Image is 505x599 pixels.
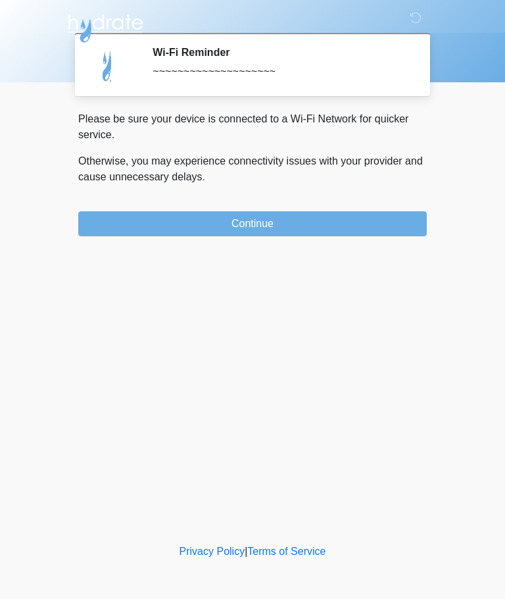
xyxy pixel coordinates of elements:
a: Privacy Policy [180,546,245,557]
p: Please be sure your device is connected to a Wi-Fi Network for quicker service. [78,111,427,143]
p: Otherwise, you may experience connectivity issues with your provider and cause unnecessary delays [78,153,427,185]
img: Hydrate IV Bar - Arcadia Logo [65,10,145,43]
span: . [203,171,205,182]
img: Agent Avatar [88,46,128,86]
a: | [245,546,247,557]
button: Continue [78,211,427,236]
div: ~~~~~~~~~~~~~~~~~~~~ [153,64,407,80]
a: Terms of Service [247,546,325,557]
